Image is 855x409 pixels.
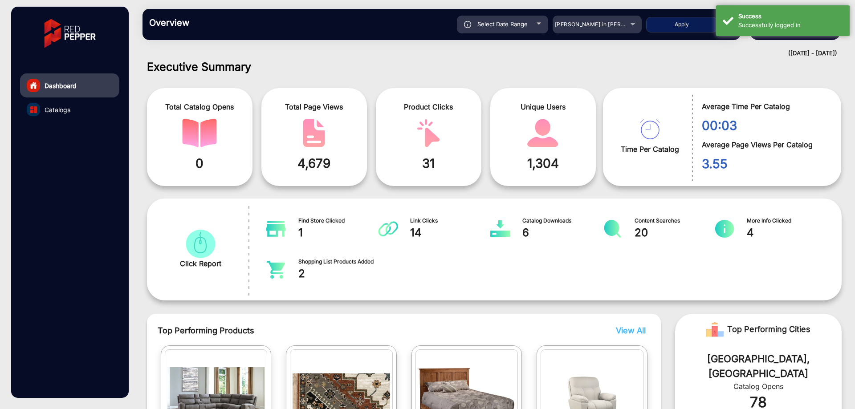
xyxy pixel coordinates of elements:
[297,119,331,147] img: catalog
[522,217,603,225] span: Catalog Downloads
[383,101,475,112] span: Product Clicks
[706,320,724,338] img: Rank image
[30,106,37,113] img: catalog
[464,21,472,28] img: icon
[635,225,715,241] span: 20
[688,381,828,392] div: Catalog Opens
[702,116,828,135] span: 00:03
[266,261,286,279] img: catalog
[715,220,735,238] img: catalog
[727,320,810,338] span: Top Performing Cities
[616,326,646,335] span: View All
[738,12,843,21] div: Success
[149,17,274,28] h3: Overview
[688,352,828,381] div: [GEOGRAPHIC_DATA], [GEOGRAPHIC_DATA]
[268,101,360,112] span: Total Page Views
[298,225,379,241] span: 1
[603,220,623,238] img: catalog
[20,73,119,97] a: Dashboard
[702,101,828,112] span: Average Time Per Catalog
[378,220,398,238] img: catalog
[180,258,221,269] span: Click Report
[266,220,286,238] img: catalog
[154,154,246,173] span: 0
[147,60,842,73] h1: Executive Summary
[702,154,828,173] span: 3.55
[640,119,660,139] img: catalog
[411,119,446,147] img: catalog
[29,81,37,89] img: home
[268,154,360,173] span: 4,679
[646,17,717,32] button: Apply
[747,217,827,225] span: More Info Clicked
[298,258,379,266] span: Shopping List Products Added
[383,154,475,173] span: 31
[702,139,828,150] span: Average Page Views Per Catalog
[497,101,589,112] span: Unique Users
[182,119,217,147] img: catalog
[522,225,603,241] span: 6
[298,217,379,225] span: Find Store Clicked
[20,97,119,121] a: Catalogs
[738,21,843,30] div: Successfully logged in
[158,324,533,336] span: Top Performing Products
[635,217,715,225] span: Content Searches
[497,154,589,173] span: 1,304
[555,21,653,28] span: [PERSON_NAME] in [PERSON_NAME]
[154,101,246,112] span: Total Catalog Opens
[747,225,827,241] span: 4
[134,49,837,58] div: ([DATE] - [DATE])
[614,324,643,336] button: View All
[45,105,70,114] span: Catalogs
[525,119,560,147] img: catalog
[298,266,379,282] span: 2
[410,217,491,225] span: Link Clicks
[183,230,218,258] img: catalog
[38,11,102,56] img: vmg-logo
[410,225,491,241] span: 14
[45,81,77,90] span: Dashboard
[490,220,510,238] img: catalog
[477,20,528,28] span: Select Date Range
